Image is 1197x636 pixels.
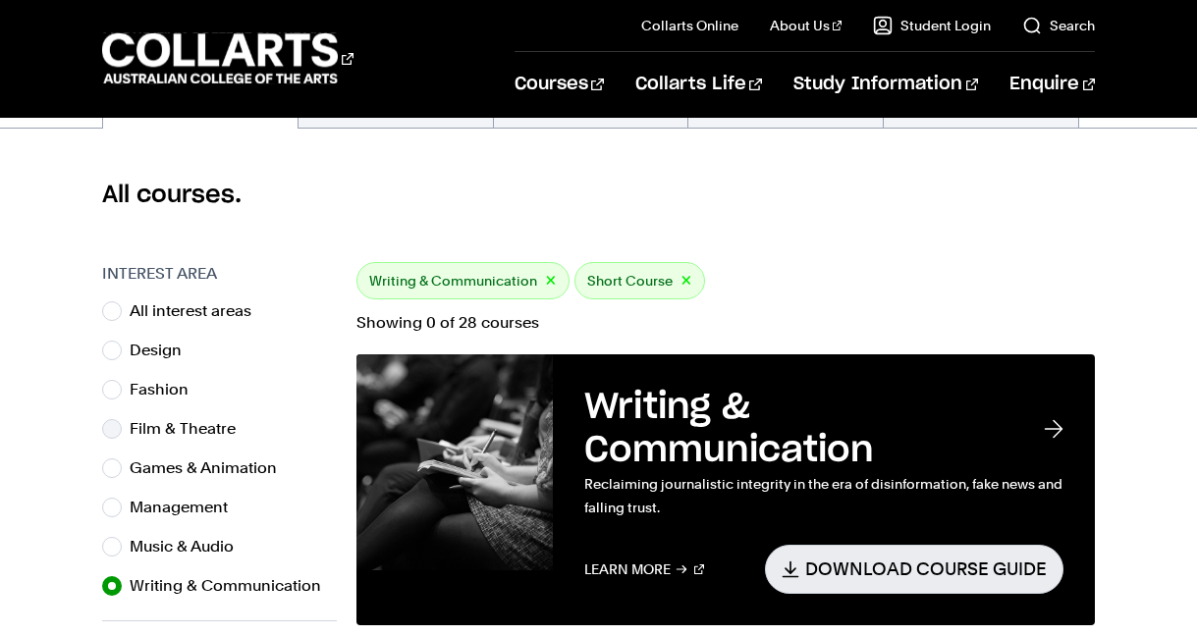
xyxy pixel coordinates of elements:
[130,494,244,521] label: Management
[130,376,204,403] label: Fashion
[130,533,249,560] label: Music & Audio
[130,572,337,600] label: Writing & Communication
[545,270,557,292] button: ×
[515,52,604,117] a: Courses
[584,386,1064,472] h3: Writing & Communication
[130,297,267,325] label: All interest areas
[102,262,337,286] h3: Interest Area
[130,337,197,364] label: Design
[356,315,1096,331] p: Showing 0 of 28 courses
[641,16,738,35] a: Collarts Online
[574,262,705,299] div: Short Course
[130,415,251,443] label: Film & Theatre
[680,270,692,292] button: ×
[873,16,991,35] a: Student Login
[635,52,762,117] a: Collarts Life
[1022,16,1095,35] a: Search
[130,454,293,482] label: Games & Animation
[356,354,553,570] img: Writing & Communication
[770,16,843,35] a: About Us
[584,472,1064,519] p: Reclaiming journalistic integrity in the era of disinformation, fake news and falling trust.
[584,545,705,593] a: Learn More
[793,52,978,117] a: Study Information
[102,180,1096,211] h2: All courses.
[1009,52,1095,117] a: Enquire
[765,545,1063,593] a: Download Course Guide
[356,262,570,299] div: Writing & Communication
[102,30,354,86] div: Go to homepage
